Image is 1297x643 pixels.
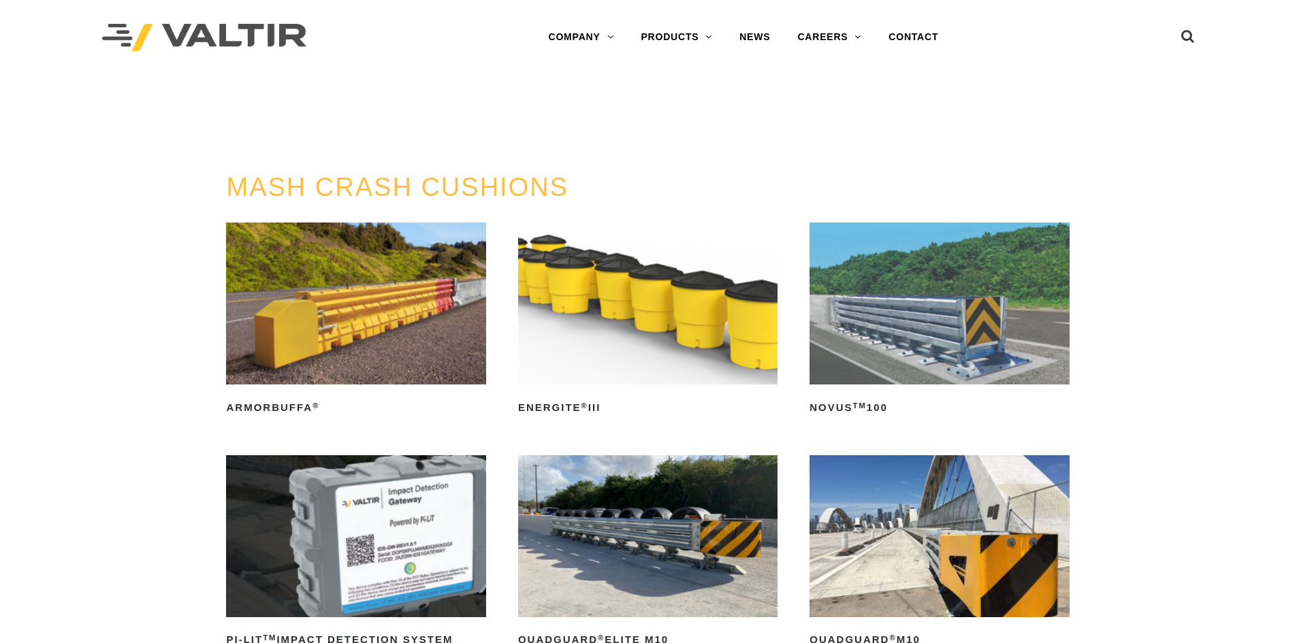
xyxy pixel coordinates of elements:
a: NOVUSTM100 [810,222,1069,418]
a: MASH CRASH CUSHIONS [226,173,569,201]
h2: ArmorBuffa [226,397,485,418]
a: CONTACT [875,24,952,51]
a: NEWS [726,24,784,51]
sup: ® [313,401,319,410]
sup: ® [889,633,896,642]
a: CAREERS [784,24,875,51]
h2: NOVUS 100 [810,397,1069,418]
sup: ® [581,401,588,410]
a: ENERGITE®III [518,222,778,418]
a: ArmorBuffa® [226,222,485,418]
h2: ENERGITE III [518,397,778,418]
sup: TM [853,401,867,410]
a: PRODUCTS [627,24,726,51]
sup: ® [598,633,605,642]
img: Valtir [102,24,306,52]
sup: TM [263,633,276,642]
a: COMPANY [534,24,627,51]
